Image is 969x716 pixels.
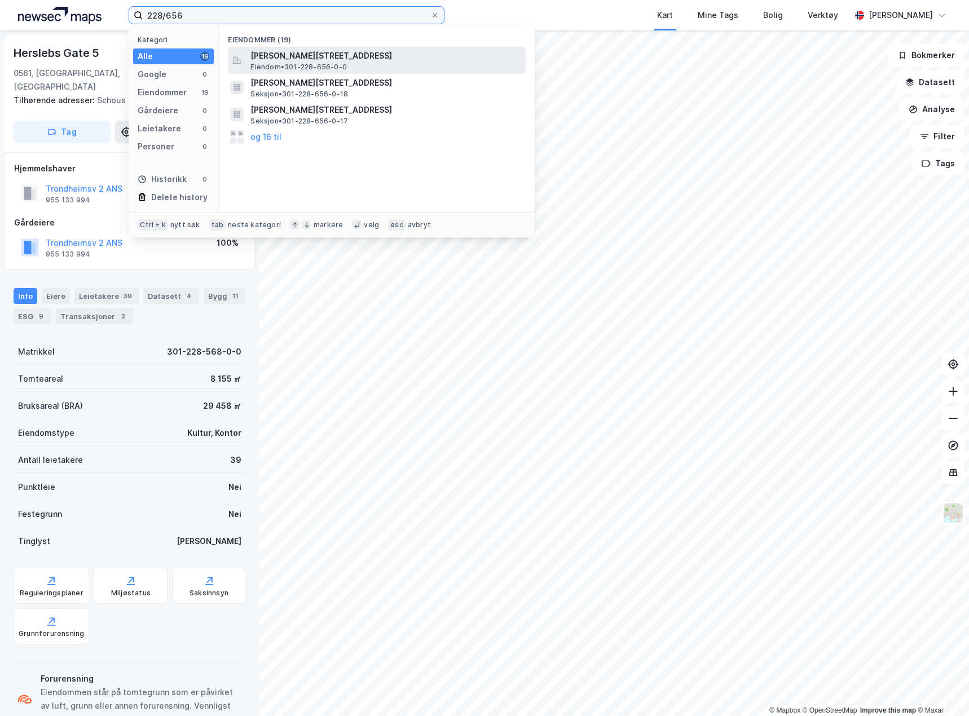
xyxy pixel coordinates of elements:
[14,288,37,304] div: Info
[18,480,55,494] div: Punktleie
[14,94,237,107] div: Schous [STREET_ADDRESS]
[912,152,964,175] button: Tags
[200,175,209,184] div: 0
[111,589,151,598] div: Miljøstatus
[138,140,174,153] div: Personer
[138,173,187,186] div: Historikk
[230,290,241,302] div: 11
[250,76,521,90] span: [PERSON_NAME][STREET_ADDRESS]
[14,67,155,94] div: 0561, [GEOGRAPHIC_DATA], [GEOGRAPHIC_DATA]
[896,71,964,94] button: Datasett
[41,672,241,686] div: Forurensning
[138,104,178,117] div: Gårdeiere
[888,44,964,67] button: Bokmerker
[190,589,228,598] div: Saksinnsyn
[913,662,969,716] iframe: Chat Widget
[36,311,47,322] div: 9
[170,220,200,229] div: nytt søk
[56,308,133,324] div: Transaksjoner
[143,288,199,304] div: Datasett
[183,290,195,302] div: 4
[138,122,181,135] div: Leietakere
[46,250,90,259] div: 955 133 994
[250,63,347,72] span: Eiendom • 301-228-656-0-0
[18,7,102,24] img: logo.a4113a55bc3d86da70a041830d287a7e.svg
[200,106,209,115] div: 0
[942,502,964,524] img: Z
[18,372,63,386] div: Tomteareal
[74,288,139,304] div: Leietakere
[138,86,187,99] div: Eiendommer
[250,117,348,126] span: Seksjon • 301-228-656-0-17
[913,662,969,716] div: Kontrollprogram for chat
[210,372,241,386] div: 8 155 ㎡
[167,345,241,359] div: 301-228-568-0-0
[14,95,97,105] span: Tilhørende adresser:
[18,453,83,467] div: Antall leietakere
[20,589,83,598] div: Reguleringsplaner
[14,216,245,229] div: Gårdeiere
[18,399,83,413] div: Bruksareal (BRA)
[657,8,673,22] div: Kart
[228,220,281,229] div: neste kategori
[860,706,916,714] a: Improve this map
[200,52,209,61] div: 19
[121,290,134,302] div: 39
[899,98,964,121] button: Analyse
[18,507,62,521] div: Festegrunn
[200,124,209,133] div: 0
[250,49,521,63] span: [PERSON_NAME][STREET_ADDRESS]
[250,103,521,117] span: [PERSON_NAME][STREET_ADDRESS]
[910,125,964,148] button: Filter
[209,219,226,231] div: tab
[46,196,90,205] div: 955 133 994
[698,8,738,22] div: Mine Tags
[200,70,209,79] div: 0
[204,288,245,304] div: Bygg
[769,706,800,714] a: Mapbox
[177,534,241,548] div: [PERSON_NAME]
[117,311,129,322] div: 3
[200,142,209,151] div: 0
[19,629,84,638] div: Grunnforurensning
[14,308,51,324] div: ESG
[250,130,281,144] button: og 16 til
[230,453,241,467] div: 39
[151,191,208,204] div: Delete history
[18,534,50,548] div: Tinglyst
[18,345,55,359] div: Matrikkel
[763,8,783,22] div: Bolig
[14,121,111,143] button: Tag
[203,399,241,413] div: 29 458 ㎡
[219,26,535,47] div: Eiendommer (19)
[314,220,343,229] div: markere
[143,7,430,24] input: Søk på adresse, matrikkel, gårdeiere, leietakere eller personer
[14,162,245,175] div: Hjemmelshaver
[138,36,214,44] div: Kategori
[869,8,933,22] div: [PERSON_NAME]
[138,68,166,81] div: Google
[138,50,153,63] div: Alle
[18,426,74,440] div: Eiendomstype
[14,44,102,62] div: Herslebs Gate 5
[187,426,241,440] div: Kultur, Kontor
[228,507,241,521] div: Nei
[217,236,239,250] div: 100%
[803,706,857,714] a: OpenStreetMap
[408,220,431,229] div: avbryt
[138,219,168,231] div: Ctrl + k
[200,88,209,97] div: 19
[388,219,406,231] div: esc
[250,90,348,99] span: Seksjon • 301-228-656-0-18
[42,288,70,304] div: Eiere
[364,220,379,229] div: velg
[808,8,838,22] div: Verktøy
[228,480,241,494] div: Nei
